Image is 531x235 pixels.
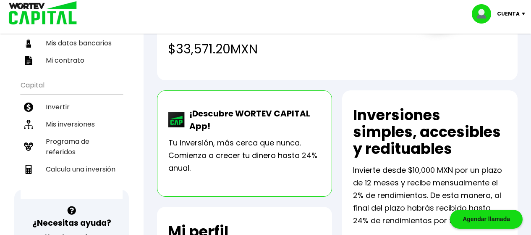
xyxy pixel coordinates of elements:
h2: Inversiones simples, accesibles y redituables [353,107,507,157]
img: inversiones-icon.6695dc30.svg [24,120,33,129]
img: recomiendanos-icon.9b8e9327.svg [24,142,33,151]
a: Mis inversiones [21,116,123,133]
p: Tu inversión, más cerca que nunca. Comienza a crecer tu dinero hasta 24% anual. [168,137,321,174]
img: calculadora-icon.17d418c4.svg [24,165,33,174]
img: icon-down [520,13,531,15]
p: Cuenta [497,8,520,20]
img: profile-image [472,4,497,24]
p: Invierte desde $10,000 MXN por un plazo de 12 meses y recibe mensualmente el 2% de rendimientos. ... [353,164,507,227]
img: contrato-icon.f2db500c.svg [24,56,33,65]
a: Mi contrato [21,52,123,69]
a: Programa de referidos [21,133,123,161]
a: Invertir [21,98,123,116]
img: datos-icon.10cf9172.svg [24,39,33,48]
img: invertir-icon.b3b967d7.svg [24,103,33,112]
h3: ¿Necesitas ayuda? [32,217,111,229]
img: wortev-capital-app-icon [168,112,185,127]
a: Mis datos bancarios [21,34,123,52]
a: Calcula una inversión [21,161,123,178]
div: Agendar llamada [450,210,523,229]
p: ¡Descubre WORTEV CAPITAL App! [185,107,321,132]
ul: Capital [21,76,123,199]
h4: $33,571.20 MXN [168,40,398,58]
